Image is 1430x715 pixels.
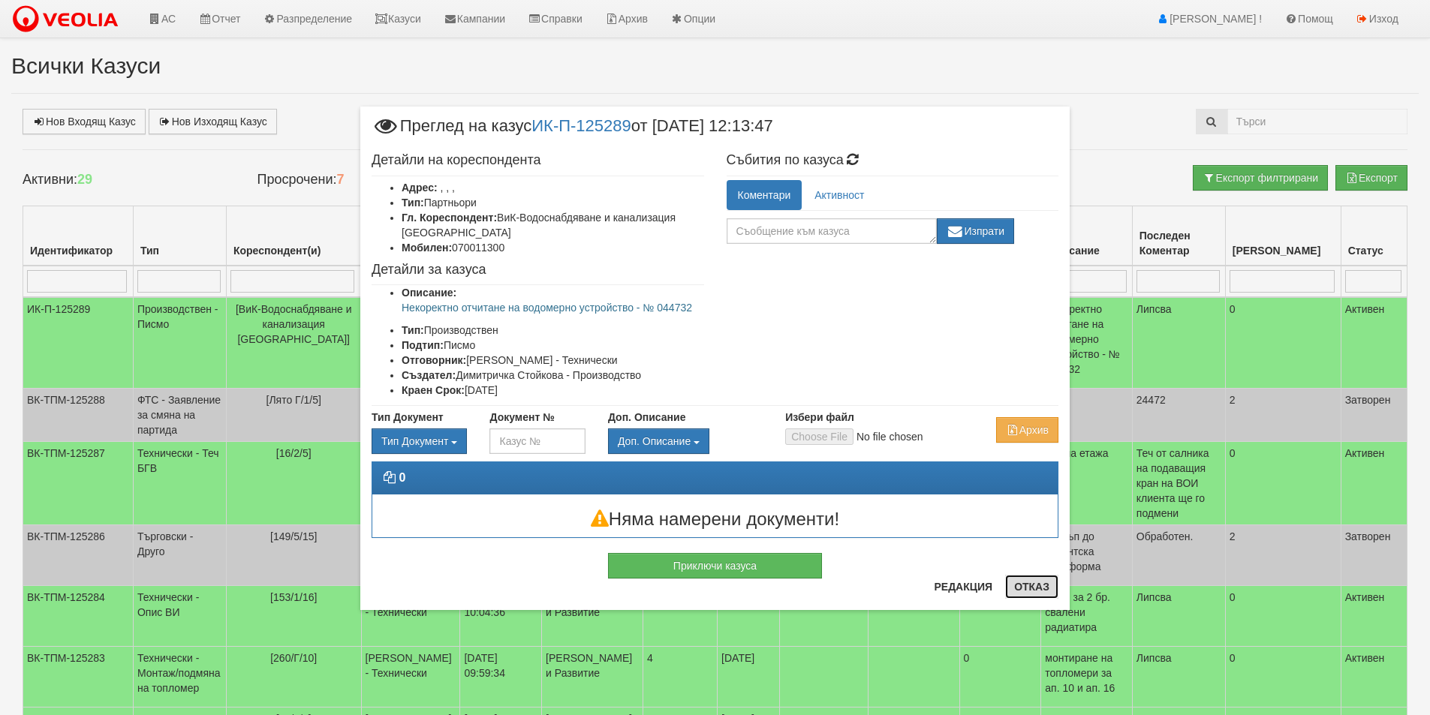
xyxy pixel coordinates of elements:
span: Преглед на казус от [DATE] 12:13:47 [372,118,773,146]
label: Избери файл [785,410,854,425]
b: Описание: [402,287,456,299]
input: Казус № [489,428,585,454]
span: Доп. Описание [618,435,691,447]
li: Производствен [402,323,704,338]
li: [PERSON_NAME] - Технически [402,353,704,368]
b: Краен Срок: [402,384,465,396]
b: Отговорник: [402,354,466,366]
label: Доп. Описание [608,410,685,425]
b: Подтип: [402,339,444,351]
label: Документ № [489,410,554,425]
h3: Няма намерени документи! [372,509,1058,529]
b: Създател: [402,369,456,381]
label: Тип Документ [372,410,444,425]
button: Отказ [1005,575,1058,599]
li: [DATE] [402,383,704,398]
a: ИК-П-125289 [531,116,631,134]
b: Гл. Кореспондент: [402,212,497,224]
b: Мобилен: [402,242,452,254]
b: Адрес: [402,182,438,194]
span: Тип Документ [381,435,448,447]
strong: 0 [399,471,405,484]
li: ВиК-Водоснабдяване и канализация [GEOGRAPHIC_DATA] [402,210,704,240]
li: Димитричка Стойкова - Производство [402,368,704,383]
div: Двоен клик, за изчистване на избраната стойност. [608,428,763,454]
button: Архив [996,417,1058,443]
li: Писмо [402,338,704,353]
button: Приключи казуса [608,553,822,578]
b: Тип: [402,197,424,209]
li: Партньори [402,195,704,210]
b: Тип: [402,324,424,336]
h4: Събития по казуса [727,153,1059,168]
span: , , , [441,182,455,194]
button: Доп. Описание [608,428,709,454]
li: 070011300 [402,240,704,255]
div: Двоен клик, за изчистване на избраната стойност. [372,428,467,454]
a: Активност [803,180,875,210]
button: Тип Документ [372,428,467,454]
a: Коментари [727,180,802,210]
button: Редакция [925,575,1001,599]
h4: Детайли на кореспондента [372,153,704,168]
button: Изпрати [937,218,1015,244]
p: Некоректно отчитане на водомерно устройство - № 044732 [402,300,704,315]
h4: Детайли за казуса [372,263,704,278]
